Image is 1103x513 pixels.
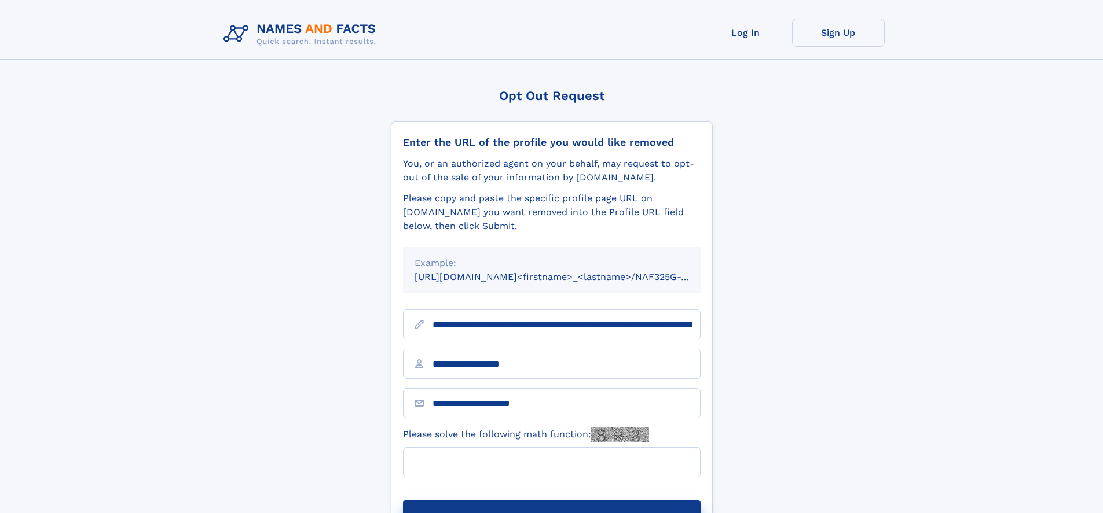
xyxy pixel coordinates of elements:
a: Sign Up [792,19,885,47]
div: Please copy and paste the specific profile page URL on [DOMAIN_NAME] you want removed into the Pr... [403,191,701,233]
small: [URL][DOMAIN_NAME]<firstname>_<lastname>/NAF325G-xxxxxxxx [415,271,723,282]
img: Logo Names and Facts [219,19,386,50]
div: Opt Out Request [391,88,713,103]
label: Please solve the following math function: [403,427,649,442]
a: Log In [699,19,792,47]
div: Enter the URL of the profile you would like removed [403,136,701,149]
div: You, or an authorized agent on your behalf, may request to opt-out of the sale of your informatio... [403,157,701,184]
div: Example: [415,256,689,270]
